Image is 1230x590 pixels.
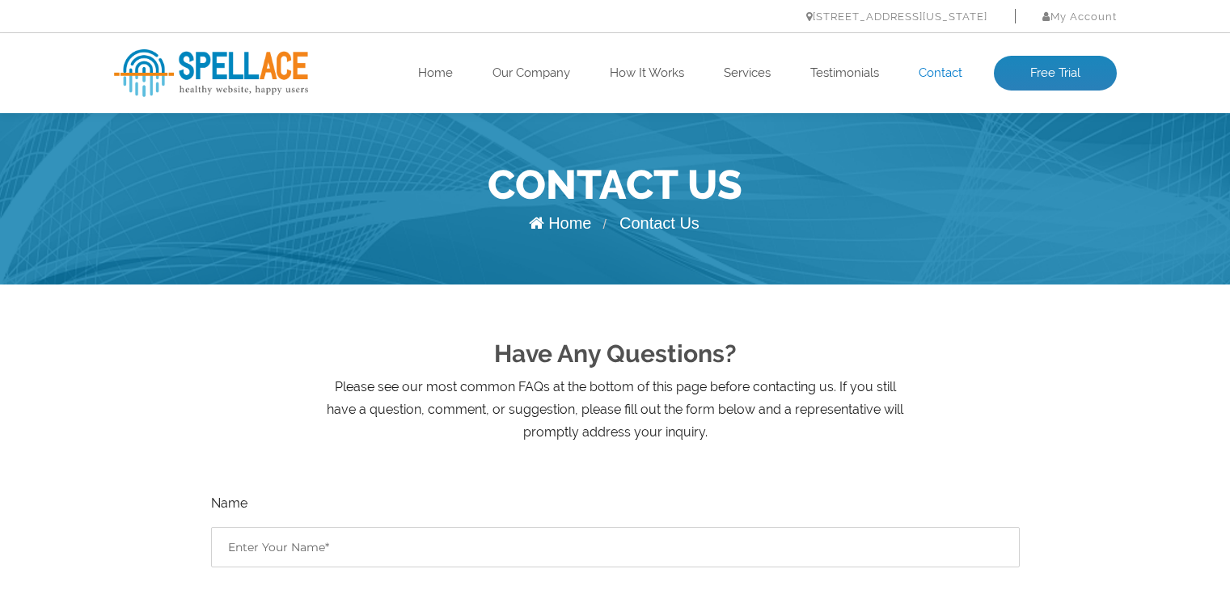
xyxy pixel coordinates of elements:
h1: Contact Us [114,157,1117,213]
input: Enter Your Name* [211,527,1020,567]
span: / [602,217,606,231]
h2: Have Any Questions? [114,333,1117,376]
p: Please see our most common FAQs at the bottom of this page before contacting us. If you still hav... [324,376,907,444]
span: Contact Us [619,214,700,232]
label: Name [211,492,1020,515]
a: Home [529,214,591,232]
